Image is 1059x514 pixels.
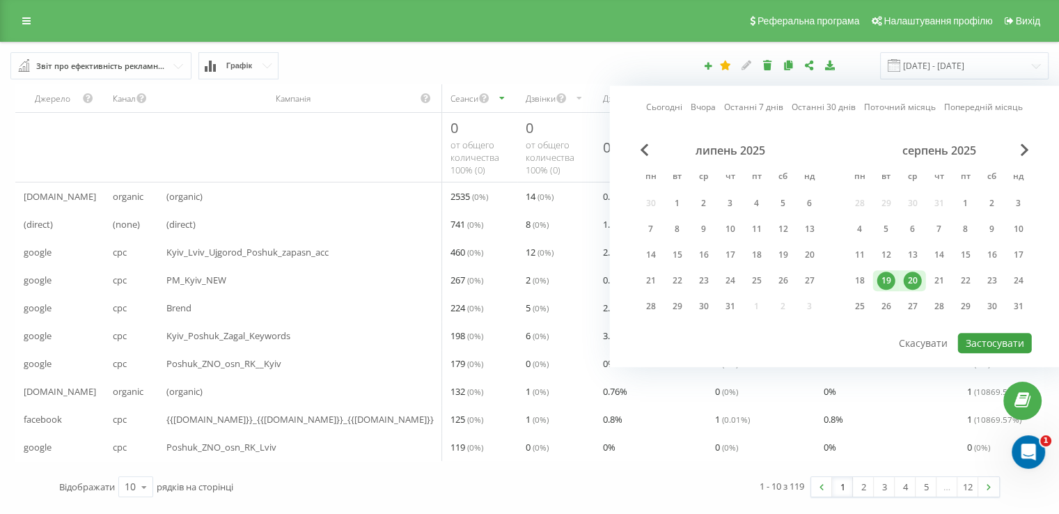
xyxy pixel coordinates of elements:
[717,193,744,214] div: чт 3 лип 2025 р.
[849,167,870,188] abbr: понеділок
[957,220,975,238] div: 8
[741,60,753,70] i: Редагувати звіт
[691,296,717,317] div: ср 30 лип 2025 р.
[744,270,770,291] div: пт 25 лип 2025 р.
[691,270,717,291] div: ср 23 лип 2025 р.
[774,194,792,212] div: 5
[877,272,895,290] div: 19
[877,246,895,264] div: 12
[526,411,549,428] span: 1
[166,188,203,205] span: (organic)
[721,220,739,238] div: 10
[24,93,82,104] div: Джерело
[847,244,873,265] div: пн 11 серп 2025 р.
[853,477,874,497] a: 2
[774,246,792,264] div: 19
[1005,244,1032,265] div: нд 17 серп 2025 р.
[113,188,143,205] span: organic
[450,355,483,372] span: 179
[691,244,717,265] div: ср 16 лип 2025 р.
[642,297,660,316] div: 28
[603,383,627,400] span: 0.76 %
[851,297,869,316] div: 25
[967,411,1021,428] span: 1
[1005,193,1032,214] div: нд 3 серп 2025 р.
[467,442,483,453] span: ( 0 %)
[472,191,488,202] span: ( 0 %)
[717,244,744,265] div: чт 17 лип 2025 р.
[638,143,823,157] div: липень 2025
[691,193,717,214] div: ср 2 лип 2025 р.
[166,272,226,288] span: PM_Kyiv_NEW
[695,194,713,212] div: 2
[873,244,900,265] div: вт 12 серп 2025 р.
[877,297,895,316] div: 26
[467,414,483,425] span: ( 0 %)
[926,270,952,291] div: чт 21 серп 2025 р.
[715,411,750,428] span: 1
[450,216,483,233] span: 741
[467,358,483,369] span: ( 0 %)
[526,216,549,233] span: 8
[664,219,691,240] div: вт 8 лип 2025 р.
[113,327,127,344] span: cpc
[450,327,483,344] span: 198
[983,272,1001,290] div: 23
[930,272,948,290] div: 21
[955,167,976,188] abbr: п’ятниця
[721,194,739,212] div: 3
[967,439,990,455] span: 0
[166,439,276,455] span: Poshuk_ZNO_osn_RK_Lviv
[664,244,691,265] div: вт 15 лип 2025 р.
[797,270,823,291] div: нд 27 лип 2025 р.
[762,60,774,70] i: Видалити звіт
[533,274,549,286] span: ( 0 %)
[979,244,1005,265] div: сб 16 серп 2025 р.
[832,477,853,497] a: 1
[603,93,668,104] div: Дзвінки / Сеанси
[533,414,549,425] span: ( 0 %)
[166,244,329,260] span: Kyiv_Lviv_Ujgorod_Poshuk_zapasn_acc
[691,101,716,114] a: Вчора
[467,219,483,230] span: ( 0 %)
[113,411,127,428] span: cpc
[641,167,661,188] abbr: понеділок
[450,244,483,260] span: 460
[900,244,926,265] div: ср 13 серп 2025 р.
[803,60,815,70] i: Поділитися налаштуваннями звіту
[801,220,819,238] div: 13
[526,272,549,288] span: 2
[526,244,554,260] span: 12
[695,272,713,290] div: 23
[668,194,687,212] div: 1
[957,194,975,212] div: 1
[642,220,660,238] div: 7
[952,193,979,214] div: пт 1 серп 2025 р.
[638,219,664,240] div: пн 7 лип 2025 р.
[774,220,792,238] div: 12
[770,244,797,265] div: сб 19 лип 2025 р.
[904,220,922,238] div: 6
[668,246,687,264] div: 15
[24,383,96,400] span: [DOMAIN_NAME]
[715,439,738,455] span: 0
[748,272,766,290] div: 25
[874,477,895,497] a: 3
[983,246,1001,264] div: 16
[720,60,732,70] i: Цей звіт буде завантажено першим при відкритті Аналітики. Ви можете призначити будь-який інший ва...
[24,272,52,288] span: google
[664,270,691,291] div: вт 22 лип 2025 р.
[926,296,952,317] div: чт 28 серп 2025 р.
[797,219,823,240] div: нд 13 лип 2025 р.
[873,219,900,240] div: вт 5 серп 2025 р.
[720,167,741,188] abbr: четвер
[533,442,549,453] span: ( 0 %)
[467,302,483,313] span: ( 0 %)
[847,143,1032,157] div: серпень 2025
[526,188,554,205] span: 14
[916,477,936,497] a: 5
[797,244,823,265] div: нд 20 лип 2025 р.
[113,383,143,400] span: organic
[1040,435,1051,446] span: 1
[467,274,483,286] span: ( 0 %)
